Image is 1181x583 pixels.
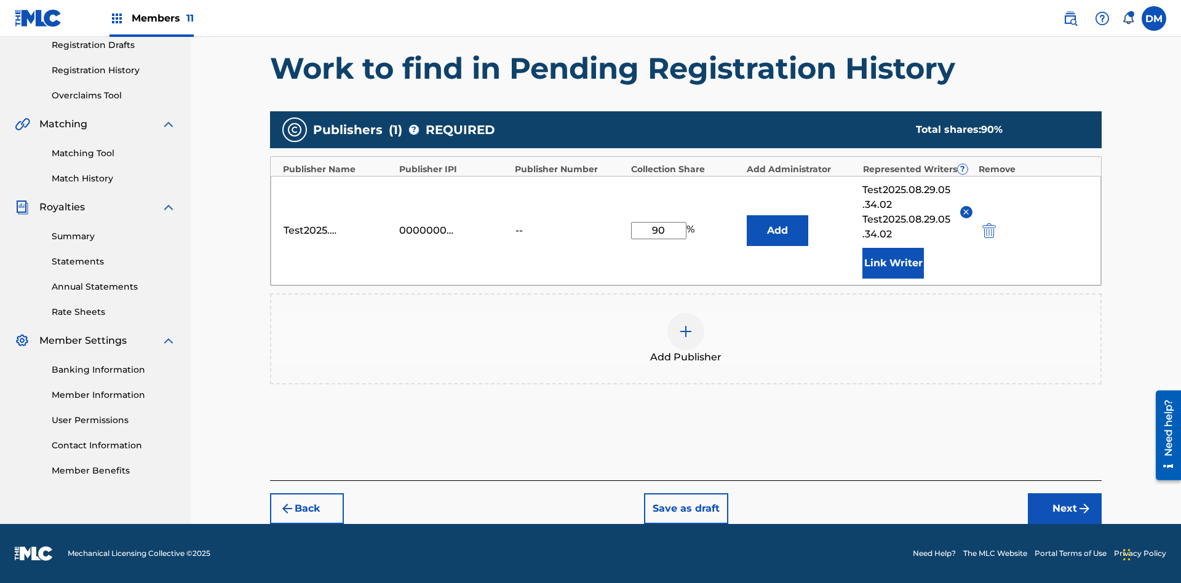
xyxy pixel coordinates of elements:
a: Registration History [52,64,176,77]
span: Members [132,11,194,25]
span: ? [409,125,419,135]
div: Publisher IPI [399,163,509,176]
span: REQUIRED [426,121,495,139]
span: ( 1 ) [389,121,402,139]
a: Contact Information [52,439,176,452]
span: Publishers [313,121,383,139]
a: Privacy Policy [1114,548,1166,559]
a: Statements [52,255,176,268]
img: help [1095,11,1110,26]
a: The MLC Website [963,548,1027,559]
img: Member Settings [15,333,30,348]
a: Member Benefits [52,464,176,477]
a: Overclaims Tool [52,89,176,102]
a: Member Information [52,389,176,402]
div: Collection Share [631,163,741,176]
span: Royalties [39,200,85,215]
div: Publisher Number [515,163,625,176]
a: Summary [52,230,176,243]
img: expand [161,117,176,132]
a: Rate Sheets [52,306,176,319]
span: ? [958,164,968,174]
div: Help [1090,6,1115,31]
h1: Work to find in Pending Registration History [270,50,1102,87]
img: expand [161,200,176,215]
a: Portal Terms of Use [1035,548,1107,559]
a: User Permissions [52,414,176,427]
iframe: Chat Widget [1119,524,1181,583]
img: 7ee5dd4eb1f8a8e3ef2f.svg [280,501,295,516]
img: add [678,324,693,339]
img: MLC Logo [15,9,62,27]
a: Matching Tool [52,147,176,160]
img: Matching [15,117,30,132]
a: Registration Drafts [52,39,176,52]
a: Banking Information [52,363,176,376]
button: Save as draft [644,493,728,524]
button: Back [270,493,344,524]
img: Top Rightsholders [109,11,124,26]
div: Remove [979,163,1089,176]
div: User Menu [1142,6,1166,31]
img: f7272a7cc735f4ea7f67.svg [1077,501,1092,516]
span: Add Publisher [650,350,722,365]
button: Link Writer [862,248,924,279]
span: Test2025.08.29.05.34.02 Test2025.08.29.05.34.02 [862,183,950,242]
img: remove-from-list-button [961,207,971,216]
div: Drag [1123,536,1131,573]
div: Total shares: [916,122,1077,137]
a: Match History [52,172,176,185]
img: logo [15,546,53,561]
span: 90 % [981,124,1003,135]
img: expand [161,333,176,348]
img: search [1063,11,1078,26]
div: Notifications [1122,12,1134,25]
div: Publisher Name [283,163,393,176]
iframe: Resource Center [1147,386,1181,486]
div: Represented Writers [863,163,973,176]
button: Next [1028,493,1102,524]
a: Annual Statements [52,280,176,293]
span: Member Settings [39,333,127,348]
button: Add [747,215,808,246]
img: publishers [287,122,302,137]
span: Mechanical Licensing Collective © 2025 [68,548,210,559]
span: 11 [186,12,194,24]
div: Add Administrator [747,163,857,176]
img: 12a2ab48e56ec057fbd8.svg [982,223,996,238]
span: Matching [39,117,87,132]
img: Royalties [15,200,30,215]
a: Need Help? [913,548,956,559]
span: % [686,222,698,239]
a: Public Search [1058,6,1083,31]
